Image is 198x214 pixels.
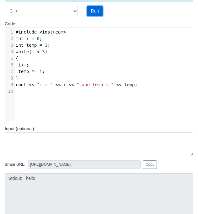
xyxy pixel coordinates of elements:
span: 3 [42,49,45,54]
span: i [63,82,66,87]
span: temp [26,43,37,48]
span: ; [16,69,45,74]
span: "i = " [37,82,53,87]
span: " and temp = " [77,82,114,87]
div: 4 [5,49,14,55]
span: cout [16,82,26,87]
input: No share available yet [28,160,141,169]
span: << [29,82,34,87]
span: ++ [21,62,26,67]
button: Copy [143,160,157,169]
span: int [16,36,24,41]
span: ; [16,43,50,48]
div: 10 [5,88,14,95]
span: temp [18,69,29,74]
span: i [18,62,21,67]
span: > [63,29,66,34]
span: << [69,82,74,87]
span: temp [124,82,135,87]
span: 1 [45,43,47,48]
span: i [40,69,42,74]
span: i [32,49,34,54]
span: < [40,29,42,34]
span: = [32,36,34,41]
span: << [55,82,61,87]
span: << [116,82,121,87]
div: 3 [5,42,14,49]
span: i [26,36,29,41]
span: #include [16,29,37,34]
span: } [16,76,19,81]
span: Share URL: [5,162,25,168]
span: ( ) [16,49,47,54]
span: < [37,49,39,54]
span: ; [16,62,29,67]
span: = [40,43,42,48]
span: iostream [42,29,63,34]
div: 2 [5,35,14,42]
span: ; [16,36,42,41]
div: 9 [5,81,14,88]
button: Run [87,6,103,17]
div: 7 [5,68,14,75]
span: while [16,49,29,54]
span: { [16,56,19,61]
span: 0 [37,36,39,41]
div: 6 [5,62,14,68]
div: 5 [5,55,14,62]
span: int [16,43,24,48]
div: 1 [5,29,14,35]
span: ; [16,82,137,87]
div: 8 [5,75,14,81]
